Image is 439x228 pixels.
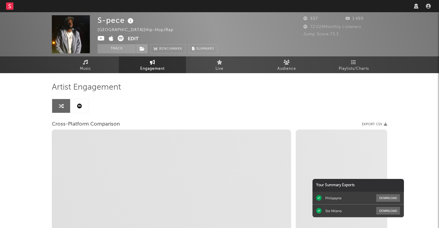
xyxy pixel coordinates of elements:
button: Track [98,44,136,53]
span: Audience [277,65,296,73]
span: 1 490 [345,17,364,21]
span: Artist Engagement [52,84,121,91]
span: Summary [196,47,214,51]
a: Engagement [119,56,186,73]
button: Export CSV [362,123,387,126]
span: 72 024 Monthly Listeners [303,25,361,29]
button: Edit [128,35,139,43]
a: Playlists/Charts [320,56,387,73]
span: Live [216,65,223,73]
span: Benchmark [159,45,182,53]
span: Engagement [140,65,165,73]
span: Playlists/Charts [339,65,369,73]
a: Music [52,56,119,73]
div: Ste Milano [325,209,342,213]
span: Cross-Platform Comparison [52,121,120,128]
a: Live [186,56,253,73]
div: Philipayne [325,196,341,200]
div: [GEOGRAPHIC_DATA] | Hip-Hop/Rap [98,27,187,34]
a: Benchmark [151,44,186,53]
button: Download [376,207,400,215]
a: Audience [253,56,320,73]
span: Music [80,65,91,73]
span: Jump Score: 73.3 [303,32,339,36]
button: Summary [189,44,218,53]
button: Download [376,194,400,202]
div: Your Summary Exports [312,179,404,192]
div: S-pece [98,15,135,25]
span: 657 [303,17,318,21]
